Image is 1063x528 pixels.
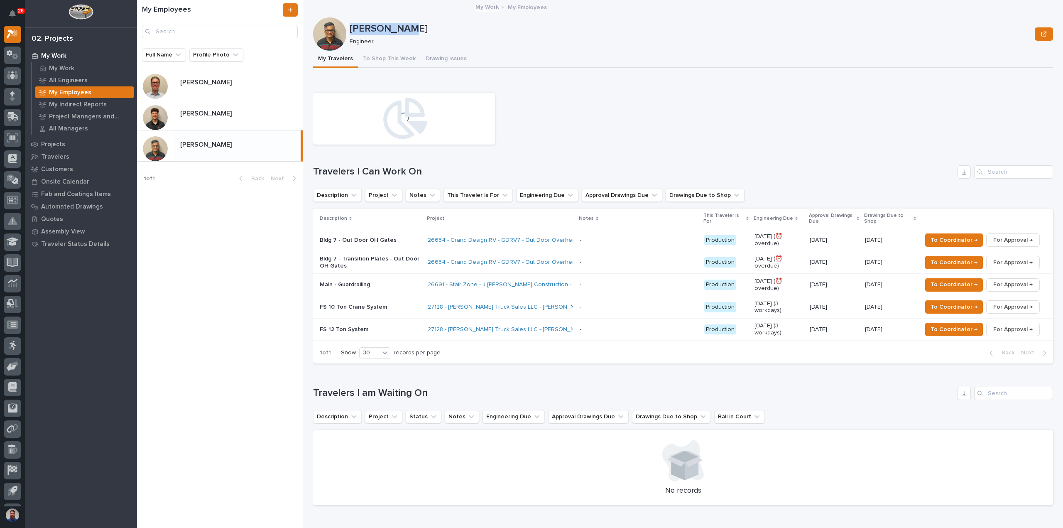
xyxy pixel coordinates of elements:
[703,211,744,226] p: This Traveler is For
[313,51,358,68] button: My Travelers
[320,237,421,244] p: Bldg 7 - Out Door OH Gates
[754,322,803,336] p: [DATE] (3 workdays)
[41,216,63,223] p: Quotes
[189,48,243,61] button: Profile Photo
[313,166,954,178] h1: Travelers I Can Work On
[49,101,107,108] p: My Indirect Reports
[427,214,444,223] p: Project
[32,123,137,134] a: All Managers
[428,326,612,333] a: 27128 - [PERSON_NAME] Truck Sales LLC - [PERSON_NAME] Systems
[25,175,137,188] a: Onsite Calendar
[341,349,356,356] p: Show
[986,256,1040,269] button: For Approval →
[313,274,1053,296] tr: Main - Guardrailing26691 - Stair Zone - J [PERSON_NAME] Construction - LRI Warehouse - Production...
[246,175,264,182] span: Back
[810,304,858,311] p: [DATE]
[32,74,137,86] a: All Engineers
[41,166,73,173] p: Customers
[993,258,1033,268] span: For Approval →
[313,410,362,423] button: Description
[925,278,983,292] button: To Coordinator →
[809,211,855,226] p: Approval Drawings Due
[32,98,137,110] a: My Indirect Reports
[428,259,605,266] a: 26634 - Grand Design RV - GDRV7 - Out Door Overhead Gates (2)
[986,278,1040,292] button: For Approval →
[704,280,736,290] div: Production
[406,410,441,423] button: Status
[483,410,545,423] button: Engineering Due
[986,233,1040,247] button: For Approval →
[25,49,137,62] a: My Work
[32,34,73,44] div: 02. Projects
[365,189,402,202] button: Project
[931,235,977,245] span: To Coordinator →
[580,237,581,244] div: -
[754,255,803,270] p: [DATE] (⏰ overdue)
[925,323,983,336] button: To Coordinator →
[137,99,303,130] a: [PERSON_NAME][PERSON_NAME]
[350,38,1028,45] p: Engineer
[864,211,911,226] p: Drawings Due to Shop
[931,280,977,290] span: To Coordinator →
[974,165,1053,179] input: Search
[475,2,499,11] a: My Work
[983,349,1018,356] button: Back
[267,175,303,182] button: Next
[925,233,983,247] button: To Coordinator →
[394,349,441,356] p: records per page
[320,281,421,288] p: Main - Guardrailing
[25,238,137,250] a: Traveler Status Details
[271,175,289,182] span: Next
[142,48,186,61] button: Full Name
[428,281,613,288] a: 26691 - Stair Zone - J [PERSON_NAME] Construction - LRI Warehouse
[32,62,137,74] a: My Work
[180,77,233,86] p: [PERSON_NAME]
[25,213,137,225] a: Quotes
[580,304,581,311] div: -
[365,410,402,423] button: Project
[666,189,745,202] button: Drawings Due to Shop
[925,256,983,269] button: To Coordinator →
[516,189,578,202] button: Engineering Due
[313,343,338,363] p: 1 of 1
[25,200,137,213] a: Automated Drawings
[4,5,21,22] button: Notifications
[142,5,281,15] h1: My Employees
[233,175,267,182] button: Back
[582,189,662,202] button: Approval Drawings Due
[931,302,977,312] span: To Coordinator →
[704,235,736,246] div: Production
[350,23,1031,35] p: [PERSON_NAME]
[25,138,137,150] a: Projects
[313,229,1053,251] tr: Bldg 7 - Out Door OH Gates26634 - Grand Design RV - GDRV7 - Out Door Overhead Gates (2) - Product...
[323,486,1043,496] p: No records
[320,255,421,270] p: Bldg 7 - Transition Plates - Out Door OH Gates
[1021,349,1039,356] span: Next
[49,77,88,84] p: All Engineers
[358,51,421,68] button: To Shop This Week
[754,278,803,292] p: [DATE] (⏰ overdue)
[931,324,977,334] span: To Coordinator →
[865,257,884,266] p: [DATE]
[320,214,347,223] p: Description
[180,139,233,149] p: [PERSON_NAME]
[931,258,977,268] span: To Coordinator →
[313,318,1053,341] tr: FS 12 Ton System27128 - [PERSON_NAME] Truck Sales LLC - [PERSON_NAME] Systems - Production[DATE] ...
[4,506,21,524] button: users-avatar
[445,410,479,423] button: Notes
[41,178,89,186] p: Onsite Calendar
[25,225,137,238] a: Assembly View
[406,189,440,202] button: Notes
[993,302,1033,312] span: For Approval →
[25,163,137,175] a: Customers
[865,235,884,244] p: [DATE]
[25,150,137,163] a: Travelers
[704,302,736,312] div: Production
[137,169,162,189] p: 1 of 1
[548,410,629,423] button: Approval Drawings Due
[632,410,711,423] button: Drawings Due to Shop
[1018,349,1053,356] button: Next
[41,153,69,161] p: Travelers
[313,296,1053,318] tr: FS 10 Ton Crane System27128 - [PERSON_NAME] Truck Sales LLC - [PERSON_NAME] Systems - Production[...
